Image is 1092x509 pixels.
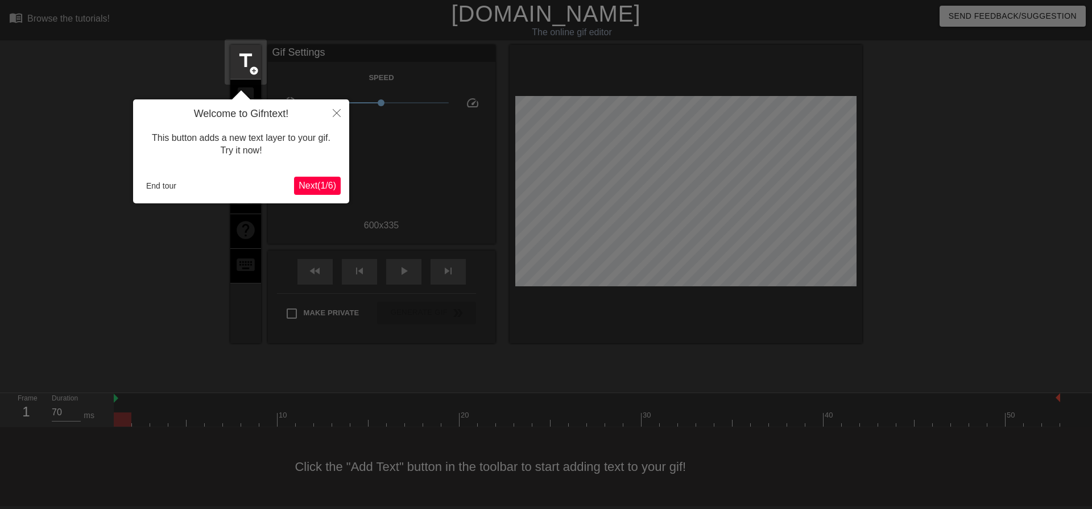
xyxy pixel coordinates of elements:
[299,181,336,190] span: Next ( 1 / 6 )
[142,177,181,194] button: End tour
[142,108,341,120] h4: Welcome to Gifntext!
[142,120,341,169] div: This button adds a new text layer to your gif. Try it now!
[324,99,349,126] button: Close
[294,177,341,195] button: Next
